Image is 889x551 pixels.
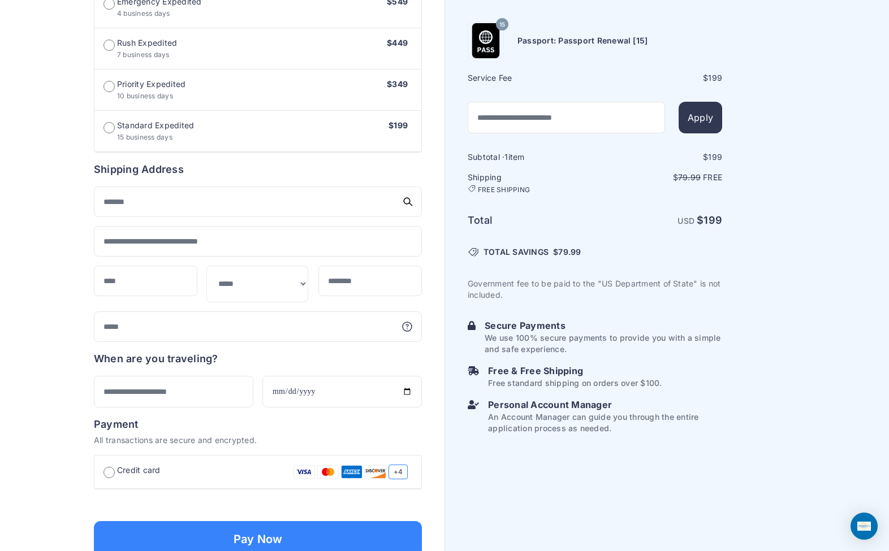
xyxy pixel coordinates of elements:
[517,35,648,46] h6: Passport: Passport Renewal [15]
[117,50,170,59] span: 7 business days
[703,172,722,182] span: Free
[468,278,722,301] p: Government fee to be paid to the "US Department of State" is not included.
[94,162,422,177] h6: Shipping Address
[468,212,594,228] h6: Total
[468,172,594,194] h6: Shipping
[402,321,413,332] svg: More information
[94,416,422,432] h6: Payment
[387,38,408,47] span: $449
[504,152,508,162] span: 1
[708,152,722,162] span: 199
[704,214,722,226] span: 199
[117,120,194,131] span: Standard Expedited
[596,72,722,84] div: $
[117,133,172,141] span: 15 business days
[558,247,581,257] span: 79.99
[697,214,722,226] strong: $
[488,411,722,434] p: An Account Manager can guide you through the entire application process as needed.
[678,172,701,182] span: 79.99
[389,465,408,479] span: +4
[708,73,722,83] span: 199
[488,398,722,411] h6: Personal Account Manager
[117,9,170,18] span: 4 business days
[596,172,722,183] p: $
[117,79,185,90] span: Priority Expedited
[94,351,218,367] h6: When are you traveling?
[387,79,408,89] span: $349
[94,435,422,446] p: All transactions are secure and encrypted.
[677,216,694,225] span: USD
[553,246,581,258] span: $
[488,378,662,389] p: Free standard shipping on orders over $100.
[117,465,161,476] span: Credit card
[596,151,722,163] div: $
[499,17,505,32] span: 15
[317,465,339,479] img: Mastercard
[478,185,530,194] span: FREE SHIPPING
[485,319,722,332] h6: Secure Payments
[484,246,549,258] span: TOTAL SAVINGS
[389,120,408,130] span: $199
[468,72,594,84] h6: Service Fee
[365,465,386,479] img: Discover
[117,92,173,100] span: 10 business days
[468,23,503,58] img: Product Name
[294,465,315,479] img: Visa Card
[679,102,722,133] button: Apply
[485,332,722,355] p: We use 100% secure payments to provide you with a simple and safe experience.
[488,364,662,378] h6: Free & Free Shipping
[117,37,177,49] span: Rush Expedited
[341,465,362,479] img: Amex
[851,513,878,540] div: Open Intercom Messenger
[468,151,594,163] h6: Subtotal · item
